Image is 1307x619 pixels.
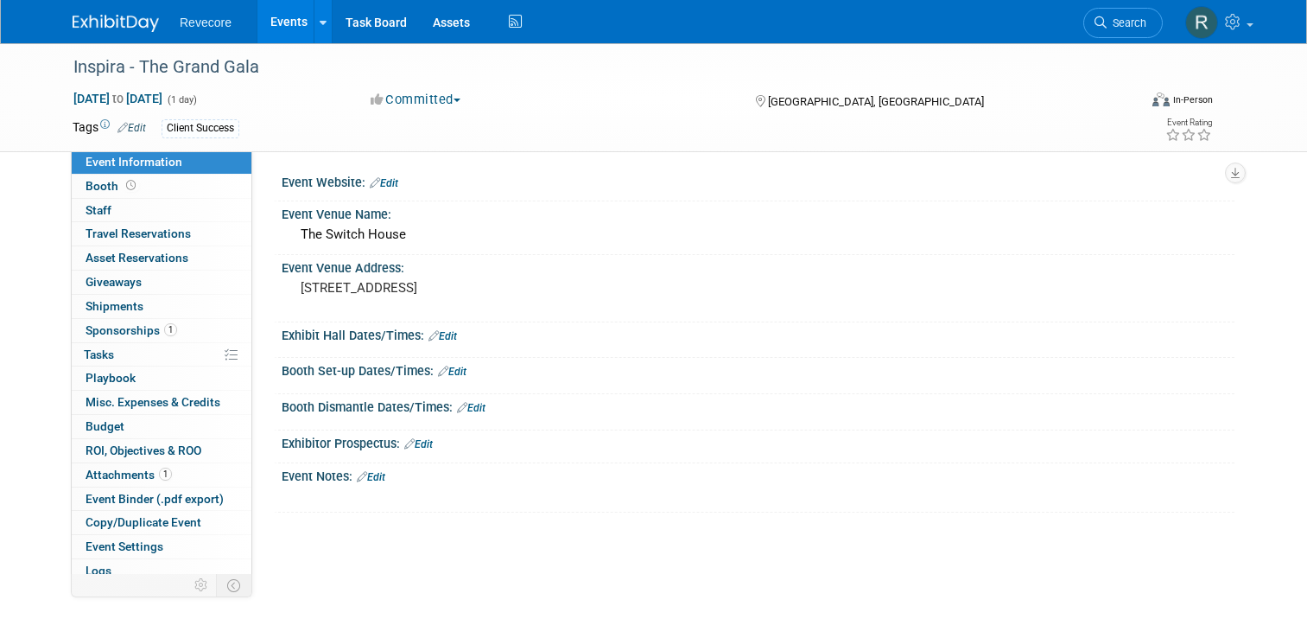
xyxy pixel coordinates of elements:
a: Shipments [72,295,251,318]
a: Edit [357,471,385,483]
a: Edit [117,122,146,134]
div: Exhibit Hall Dates/Times: [282,322,1234,345]
img: Rachael Sires [1185,6,1218,39]
pre: [STREET_ADDRESS] [301,280,660,296]
span: Logs [86,564,111,578]
a: Edit [370,177,398,189]
div: Booth Set-up Dates/Times: [282,358,1234,380]
a: Budget [72,415,251,438]
a: Misc. Expenses & Credits [72,391,251,414]
span: Booth not reserved yet [123,179,139,192]
div: Client Success [162,119,239,137]
div: Event Rating [1165,118,1212,127]
a: Booth [72,175,251,198]
span: Attachments [86,468,172,482]
span: Tasks [84,348,114,361]
img: ExhibitDay [73,15,159,32]
div: Inspira - The Grand Gala [67,52,1116,83]
a: Sponsorships1 [72,319,251,342]
span: Search [1107,16,1146,29]
img: Format-Inperson.png [1152,93,1170,106]
a: Event Settings [72,535,251,558]
span: Misc. Expenses & Credits [86,395,220,409]
td: Toggle Event Tabs [217,574,252,597]
div: Event Website: [282,169,1234,192]
div: Booth Dismantle Dates/Times: [282,394,1234,417]
span: Event Binder (.pdf export) [86,492,224,506]
div: Event Venue Name: [282,201,1234,223]
a: Edit [404,438,433,450]
span: to [110,92,126,105]
span: Copy/Duplicate Event [86,515,201,529]
a: Attachments1 [72,463,251,487]
a: Event Information [72,150,251,174]
span: Event Settings [86,539,163,553]
a: Travel Reservations [72,222,251,246]
div: The Switch House [295,221,1221,248]
span: [DATE] [DATE] [73,91,163,106]
span: Booth [86,179,139,193]
div: Exhibitor Prospectus: [282,431,1234,453]
div: Event Notes: [282,463,1234,486]
td: Personalize Event Tab Strip [187,574,217,597]
a: Search [1083,8,1163,38]
span: Revecore [180,16,232,29]
span: Asset Reservations [86,251,188,265]
span: [GEOGRAPHIC_DATA], [GEOGRAPHIC_DATA] [768,95,984,108]
span: 1 [164,323,177,336]
span: Playbook [86,371,136,385]
div: In-Person [1172,93,1213,106]
a: Asset Reservations [72,246,251,270]
span: Giveaways [86,275,142,289]
span: Budget [86,419,124,433]
a: Playbook [72,367,251,390]
span: (1 day) [166,94,197,105]
a: Giveaways [72,271,251,294]
span: 1 [159,468,172,481]
button: Committed [365,91,467,109]
a: Edit [438,366,466,378]
a: Event Binder (.pdf export) [72,488,251,511]
a: Copy/Duplicate Event [72,511,251,534]
a: Logs [72,559,251,583]
td: Tags [73,118,146,138]
a: Edit [428,330,457,342]
span: Event Information [86,155,182,169]
div: Event Format [1044,90,1213,116]
a: Edit [457,402,485,414]
a: Staff [72,199,251,222]
span: Staff [86,203,111,217]
span: Shipments [86,299,143,313]
span: Travel Reservations [86,227,191,240]
div: Event Venue Address: [282,255,1234,277]
span: ROI, Objectives & ROO [86,444,201,457]
a: Tasks [72,343,251,367]
span: Sponsorships [86,323,177,337]
a: ROI, Objectives & ROO [72,439,251,463]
